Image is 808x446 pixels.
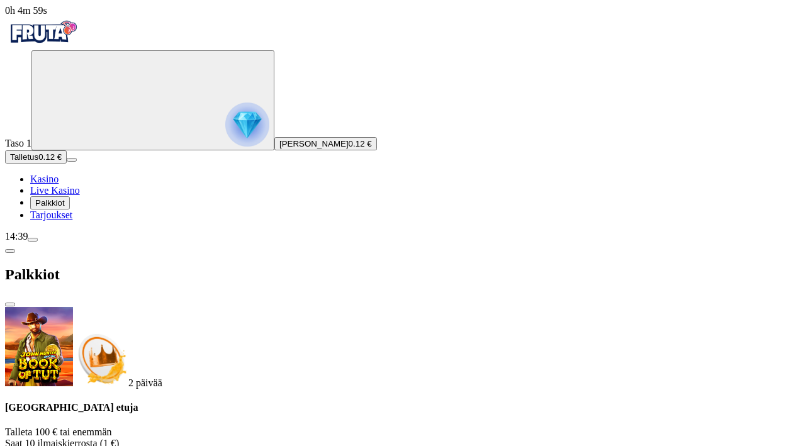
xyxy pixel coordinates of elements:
button: Talletusplus icon0.12 € [5,150,67,164]
span: [PERSON_NAME] [279,139,349,148]
a: Fruta [5,39,81,50]
span: Palkkiot [35,198,65,208]
img: John Hunter and the Book of Tut [5,307,73,386]
span: Taso 1 [5,138,31,148]
span: countdown [128,377,162,388]
span: Tarjoukset [30,209,72,220]
span: 0.12 € [349,139,372,148]
span: user session time [5,5,47,16]
button: menu [67,158,77,162]
a: poker-chip iconLive Kasino [30,185,80,196]
a: gift-inverted iconTarjoukset [30,209,72,220]
nav: Primary [5,16,803,221]
span: 14:39 [5,231,28,242]
button: close [5,303,15,306]
span: Live Kasino [30,185,80,196]
button: menu [28,238,38,242]
img: reward progress [225,103,269,147]
a: diamond iconKasino [30,174,59,184]
button: reward iconPalkkiot [30,196,70,209]
h4: [GEOGRAPHIC_DATA] etuja [5,402,803,413]
img: Deposit bonus icon [73,331,128,386]
img: Fruta [5,16,81,48]
span: Talletus [10,152,38,162]
button: reward progress [31,50,274,150]
span: Kasino [30,174,59,184]
h2: Palkkiot [5,266,803,283]
span: 0.12 € [38,152,62,162]
button: chevron-left icon [5,249,15,253]
button: [PERSON_NAME]0.12 € [274,137,377,150]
